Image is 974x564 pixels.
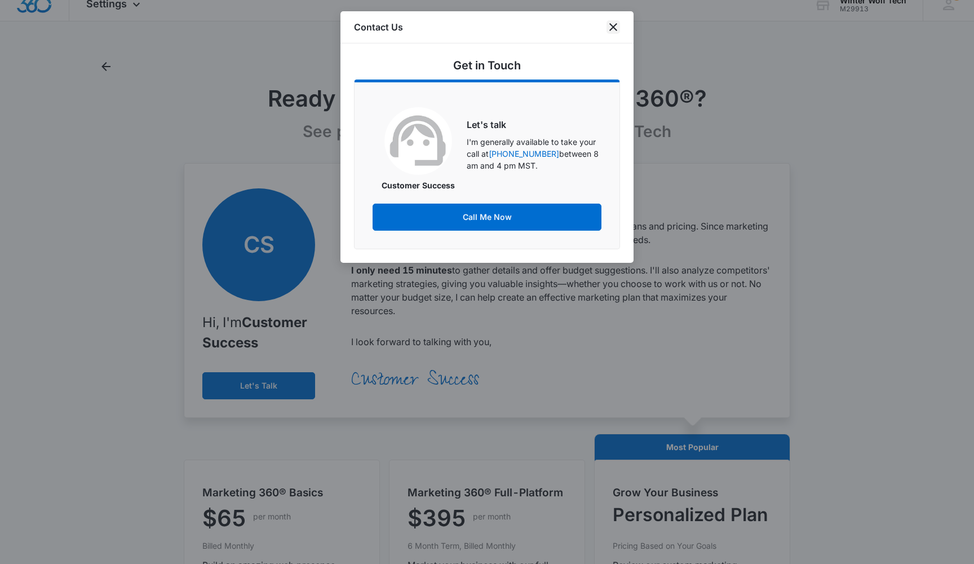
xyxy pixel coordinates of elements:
[467,118,601,131] h6: Let's talk
[373,204,601,231] button: Call Me Now
[467,136,601,171] p: I'm generally available to take your call at between 8 am and 4 pm MST.
[354,20,403,34] h1: Contact Us
[453,57,521,74] h5: Get in Touch
[382,179,455,191] p: Customer Success
[606,20,620,34] button: close
[489,149,559,158] a: [PHONE_NUMBER]
[384,107,452,175] img: Customer Success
